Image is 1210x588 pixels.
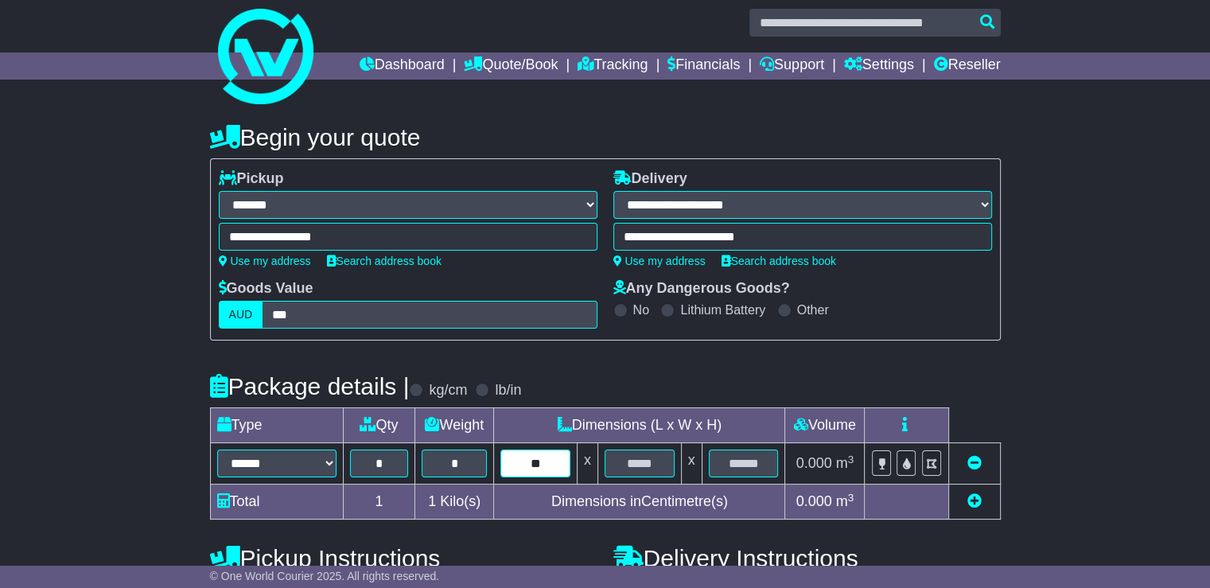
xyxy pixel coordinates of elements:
[495,382,521,399] label: lb/in
[967,455,982,471] a: Remove this item
[933,53,1000,80] a: Reseller
[613,545,1001,571] h4: Delivery Instructions
[844,53,914,80] a: Settings
[967,493,982,509] a: Add new item
[613,170,687,188] label: Delivery
[760,53,824,80] a: Support
[343,485,415,520] td: 1
[667,53,740,80] a: Financials
[681,443,702,485] td: x
[210,570,440,582] span: © One World Courier 2025. All rights reserved.
[415,408,494,443] td: Weight
[836,455,854,471] span: m
[327,255,442,267] a: Search address book
[680,302,765,317] label: Lithium Battery
[219,170,284,188] label: Pickup
[796,493,832,509] span: 0.000
[796,455,832,471] span: 0.000
[578,53,648,80] a: Tracking
[848,492,854,504] sup: 3
[428,493,436,509] span: 1
[219,255,311,267] a: Use my address
[219,280,313,298] label: Goods Value
[785,408,865,443] td: Volume
[722,255,836,267] a: Search address book
[836,493,854,509] span: m
[494,408,785,443] td: Dimensions (L x W x H)
[848,454,854,465] sup: 3
[429,382,467,399] label: kg/cm
[415,485,494,520] td: Kilo(s)
[613,280,790,298] label: Any Dangerous Goods?
[577,443,597,485] td: x
[360,53,445,80] a: Dashboard
[797,302,829,317] label: Other
[210,124,1001,150] h4: Begin your quote
[210,485,343,520] td: Total
[210,373,410,399] h4: Package details |
[613,255,706,267] a: Use my address
[464,53,558,80] a: Quote/Book
[210,408,343,443] td: Type
[633,302,649,317] label: No
[494,485,785,520] td: Dimensions in Centimetre(s)
[219,301,263,329] label: AUD
[343,408,415,443] td: Qty
[210,545,597,571] h4: Pickup Instructions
